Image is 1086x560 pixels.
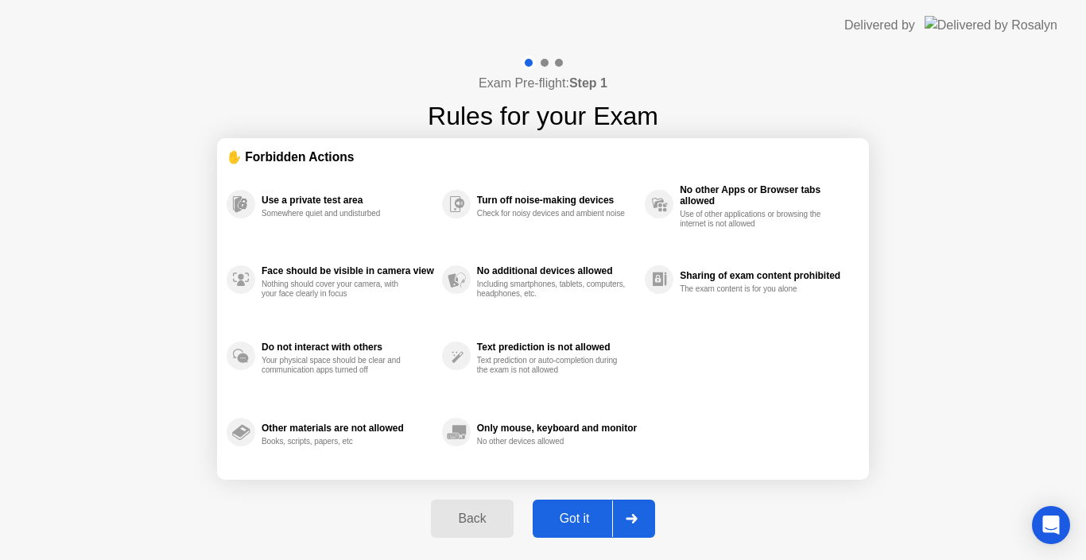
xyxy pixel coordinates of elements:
[680,284,830,294] div: The exam content is for you alone
[477,356,627,375] div: Text prediction or auto-completion during the exam is not allowed
[262,356,412,375] div: Your physical space should be clear and communication apps turned off
[262,265,434,276] div: Face should be visible in camera view
[262,423,434,434] div: Other materials are not allowed
[1032,506,1070,544] div: Open Intercom Messenger
[431,500,513,538] button: Back
[477,437,627,446] div: No other devices allowed
[262,280,412,299] div: Nothing should cover your camera, with your face clearly in focus
[477,280,627,299] div: Including smartphones, tablets, computers, headphones, etc.
[479,74,607,93] h4: Exam Pre-flight:
[844,16,915,35] div: Delivered by
[680,184,851,207] div: No other Apps or Browser tabs allowed
[569,76,607,90] b: Step 1
[477,423,637,434] div: Only mouse, keyboard and monitor
[477,209,627,218] div: Check for noisy devices and ambient noise
[262,209,412,218] div: Somewhere quiet and undisturbed
[680,270,851,281] div: Sharing of exam content prohibited
[227,148,859,166] div: ✋ Forbidden Actions
[925,16,1057,34] img: Delivered by Rosalyn
[428,97,658,135] h1: Rules for your Exam
[477,342,637,353] div: Text prediction is not allowed
[436,512,508,526] div: Back
[262,195,434,206] div: Use a private test area
[533,500,655,538] button: Got it
[537,512,612,526] div: Got it
[262,342,434,353] div: Do not interact with others
[477,195,637,206] div: Turn off noise-making devices
[262,437,412,446] div: Books, scripts, papers, etc
[477,265,637,276] div: No additional devices allowed
[680,210,830,229] div: Use of other applications or browsing the internet is not allowed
